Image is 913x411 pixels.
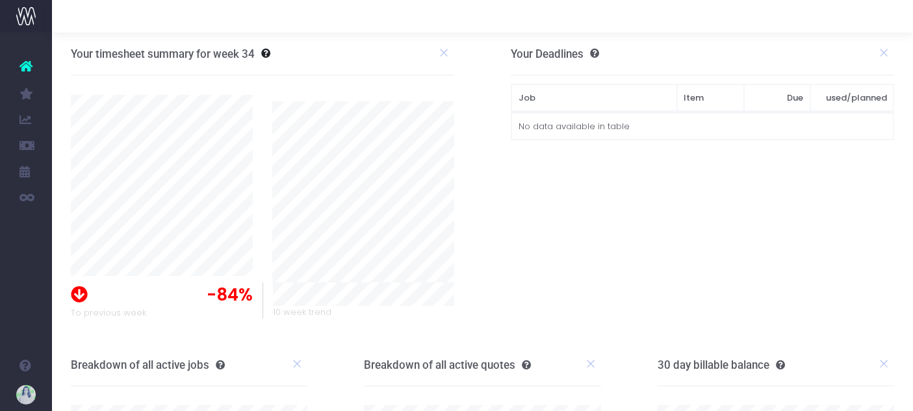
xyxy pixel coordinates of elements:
[71,358,225,371] h3: Breakdown of all active jobs
[207,282,253,308] span: -84%
[71,47,255,60] h3: Your timesheet summary for week 34
[511,47,599,60] h3: Your Deadlines
[658,358,785,371] h3: 30 day billable balance
[810,84,894,112] th: used/planned: activate to sort column ascending
[273,306,331,319] span: 10 week trend
[744,84,811,112] th: Due: activate to sort column ascending
[511,113,894,140] td: No data available in table
[511,84,677,112] th: Job: activate to sort column ascending
[71,306,146,319] span: To previous week
[364,358,531,371] h3: Breakdown of all active quotes
[16,385,36,405] img: images/default_profile_image.png
[677,84,744,112] th: Item: activate to sort column ascending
